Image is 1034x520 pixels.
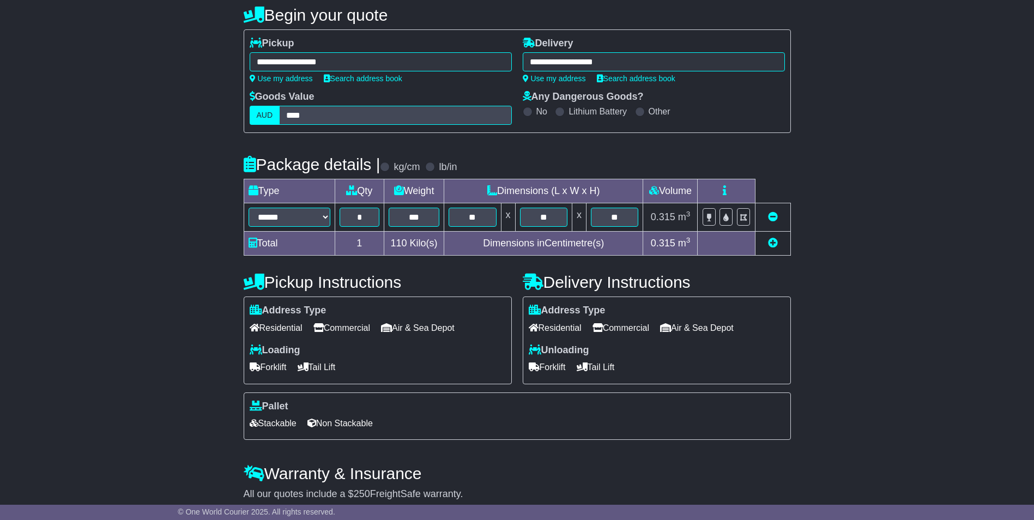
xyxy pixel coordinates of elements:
[250,401,288,413] label: Pallet
[768,211,778,222] a: Remove this item
[649,106,670,117] label: Other
[444,232,643,256] td: Dimensions in Centimetre(s)
[523,91,644,103] label: Any Dangerous Goods?
[384,179,444,203] td: Weight
[597,74,675,83] a: Search address book
[592,319,649,336] span: Commercial
[569,106,627,117] label: Lithium Battery
[250,74,313,83] a: Use my address
[529,305,606,317] label: Address Type
[324,74,402,83] a: Search address book
[529,344,589,356] label: Unloading
[250,91,315,103] label: Goods Value
[384,232,444,256] td: Kilo(s)
[250,38,294,50] label: Pickup
[250,319,303,336] span: Residential
[572,203,586,232] td: x
[444,179,643,203] td: Dimensions (L x W x H)
[523,273,791,291] h4: Delivery Instructions
[244,464,791,482] h4: Warranty & Insurance
[651,238,675,249] span: 0.315
[307,415,373,432] span: Non Stackable
[250,344,300,356] label: Loading
[178,507,335,516] span: © One World Courier 2025. All rights reserved.
[244,488,791,500] div: All our quotes include a $ FreightSafe warranty.
[381,319,455,336] span: Air & Sea Depot
[536,106,547,117] label: No
[651,211,675,222] span: 0.315
[678,238,691,249] span: m
[439,161,457,173] label: lb/in
[298,359,336,376] span: Tail Lift
[250,415,297,432] span: Stackable
[523,74,586,83] a: Use my address
[394,161,420,173] label: kg/cm
[244,273,512,291] h4: Pickup Instructions
[244,232,335,256] td: Total
[391,238,407,249] span: 110
[250,305,326,317] label: Address Type
[686,236,691,244] sup: 3
[244,179,335,203] td: Type
[335,179,384,203] td: Qty
[577,359,615,376] span: Tail Lift
[244,6,791,24] h4: Begin your quote
[523,38,573,50] label: Delivery
[686,210,691,218] sup: 3
[244,155,380,173] h4: Package details |
[501,203,515,232] td: x
[660,319,734,336] span: Air & Sea Depot
[335,232,384,256] td: 1
[313,319,370,336] span: Commercial
[250,359,287,376] span: Forklift
[529,359,566,376] span: Forklift
[529,319,582,336] span: Residential
[643,179,698,203] td: Volume
[768,238,778,249] a: Add new item
[678,211,691,222] span: m
[250,106,280,125] label: AUD
[354,488,370,499] span: 250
